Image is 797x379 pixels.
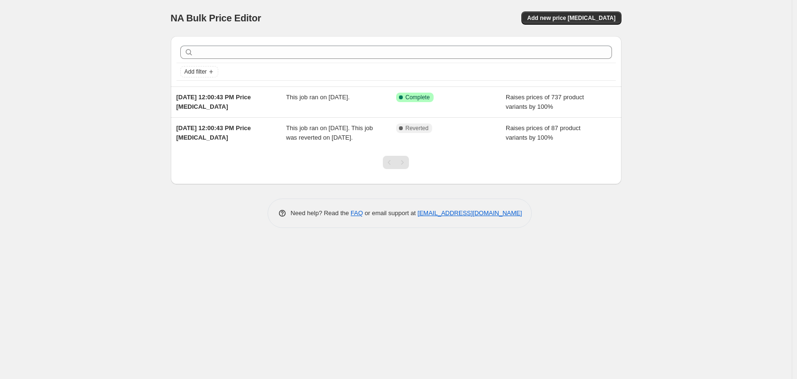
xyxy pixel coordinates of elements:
[351,209,363,217] a: FAQ
[383,156,409,169] nav: Pagination
[185,68,207,76] span: Add filter
[171,13,261,23] span: NA Bulk Price Editor
[286,94,350,101] span: This job ran on [DATE].
[176,94,251,110] span: [DATE] 12:00:43 PM Price [MEDICAL_DATA]
[527,14,615,22] span: Add new price [MEDICAL_DATA]
[506,94,584,110] span: Raises prices of 737 product variants by 100%
[180,66,218,77] button: Add filter
[363,209,417,217] span: or email support at
[291,209,351,217] span: Need help? Read the
[176,124,251,141] span: [DATE] 12:00:43 PM Price [MEDICAL_DATA]
[286,124,373,141] span: This job ran on [DATE]. This job was reverted on [DATE].
[406,94,430,101] span: Complete
[506,124,581,141] span: Raises prices of 87 product variants by 100%
[417,209,522,217] a: [EMAIL_ADDRESS][DOMAIN_NAME]
[521,11,621,25] button: Add new price [MEDICAL_DATA]
[406,124,429,132] span: Reverted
